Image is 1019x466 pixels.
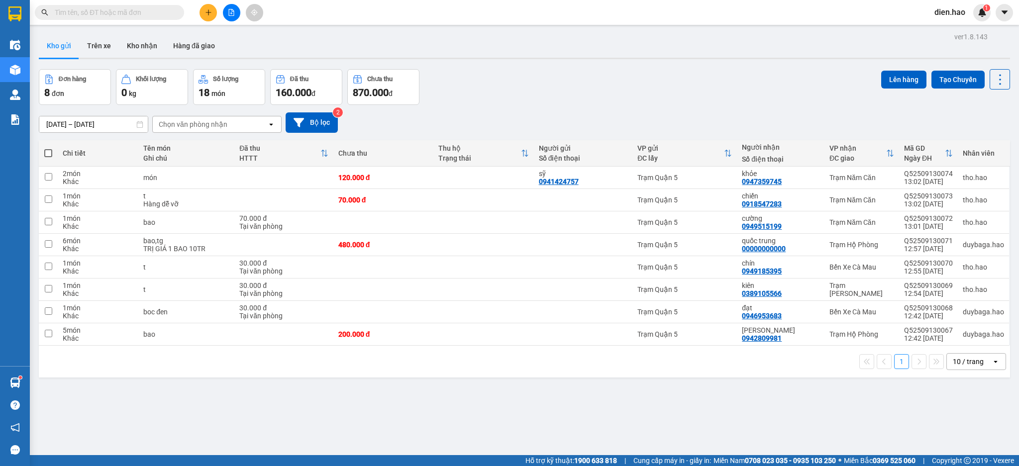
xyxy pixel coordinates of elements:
div: duybaga.hao [963,308,1004,316]
span: Cung cấp máy in - giấy in: [633,455,711,466]
input: Select a date range. [39,116,148,132]
button: Khối lượng0kg [116,69,188,105]
div: Khác [63,222,133,230]
sup: 1 [983,4,990,11]
div: Người nhận [742,143,819,151]
div: duybaga.hao [963,241,1004,249]
div: 200.000 đ [338,330,428,338]
span: Hỗ trợ kỹ thuật: [525,455,617,466]
span: search [41,9,48,16]
div: 1 món [63,259,133,267]
div: sỹ [539,170,628,178]
div: Hàng dễ vỡ [143,200,229,208]
div: Trạm Quận 5 [637,330,732,338]
button: Tạo Chuyến [931,71,985,89]
span: notification [10,423,20,432]
span: 8 [44,87,50,98]
span: aim [251,9,258,16]
button: file-add [223,4,240,21]
div: bao [143,330,229,338]
div: 70.000 đ [338,196,428,204]
div: Đã thu [290,76,308,83]
div: Q52509130072 [904,214,953,222]
div: kiên [742,281,819,289]
span: message [10,445,20,455]
div: t [143,285,229,293]
div: Tại văn phòng [239,267,328,275]
sup: 2 [333,107,343,117]
div: 00000000000 [742,245,786,253]
div: 30.000 đ [239,259,328,267]
div: Khác [63,312,133,320]
div: tho.hao [963,218,1004,226]
div: t [143,263,229,271]
div: ver 1.8.143 [954,31,988,42]
span: đ [389,90,393,97]
span: 18 [199,87,209,98]
span: file-add [228,9,235,16]
div: 13:02 [DATE] [904,200,953,208]
div: Q52509130070 [904,259,953,267]
div: Ghi chú [143,154,229,162]
div: Bến Xe Cà Mau [829,263,894,271]
div: Tại văn phòng [239,312,328,320]
div: bao [143,218,229,226]
button: Kho gửi [39,34,79,58]
div: chín [742,259,819,267]
button: aim [246,4,263,21]
span: | [923,455,924,466]
sup: 1 [19,376,22,379]
div: Bến Xe Cà Mau [829,308,894,316]
span: dien.hao [926,6,973,18]
div: 0389105566 [742,289,782,297]
div: boc đen [143,308,229,316]
div: 10 / trang [953,357,984,367]
span: đơn [52,90,64,97]
div: TRỊ GIÁ 1 BAO 10TR [143,245,229,253]
div: Trạm Quận 5 [637,263,732,271]
div: 0942809981 [742,334,782,342]
div: Trạm Năm Căn [829,174,894,182]
div: 12:54 [DATE] [904,289,953,297]
div: tho.hao [963,285,1004,293]
div: Khác [63,334,133,342]
div: 0946953683 [742,312,782,320]
div: 12:55 [DATE] [904,267,953,275]
div: t [143,192,229,200]
button: Đơn hàng8đơn [39,69,111,105]
div: Thu hộ [438,144,520,152]
div: Ngày ĐH [904,154,945,162]
div: 12:42 [DATE] [904,312,953,320]
div: 1 món [63,281,133,289]
img: warehouse-icon [10,90,20,100]
span: Miền Nam [713,455,836,466]
th: Toggle SortBy [433,140,533,167]
th: Toggle SortBy [899,140,958,167]
div: Chưa thu [367,76,393,83]
span: plus [205,9,212,16]
div: Khác [63,200,133,208]
div: VP gửi [637,144,724,152]
div: chiến [742,192,819,200]
strong: 1900 633 818 [574,457,617,465]
button: Lên hàng [881,71,926,89]
strong: 0708 023 035 - 0935 103 250 [745,457,836,465]
button: Số lượng18món [193,69,265,105]
div: 1 món [63,304,133,312]
div: Khác [63,267,133,275]
div: quốc trung [742,237,819,245]
button: caret-down [996,4,1013,21]
div: đạt [742,304,819,312]
div: Trạm Quận 5 [637,285,732,293]
div: 70.000 đ [239,214,328,222]
div: 5 món [63,326,133,334]
button: Chưa thu870.000đ [347,69,419,105]
div: 0949515199 [742,222,782,230]
div: Q52509130073 [904,192,953,200]
div: tho.hao [963,263,1004,271]
div: Q52509130067 [904,326,953,334]
img: warehouse-icon [10,65,20,75]
div: 12:42 [DATE] [904,334,953,342]
img: solution-icon [10,114,20,125]
input: Tìm tên, số ĐT hoặc mã đơn [55,7,172,18]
